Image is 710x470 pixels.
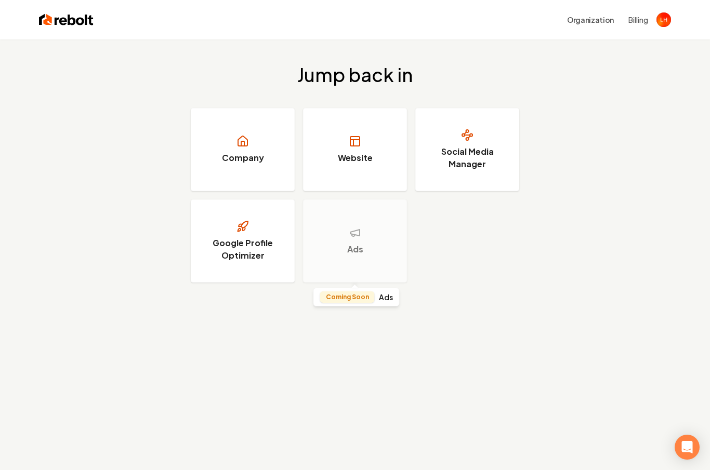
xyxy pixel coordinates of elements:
a: Social Media Manager [415,108,519,191]
img: Rebolt Logo [39,12,94,27]
h3: Company [222,152,264,164]
button: Organization [561,10,620,29]
img: Luis Hernandez [656,12,671,27]
button: Billing [628,15,648,25]
h3: Website [338,152,373,164]
h3: Google Profile Optimizer [204,237,282,262]
a: Google Profile Optimizer [191,199,295,283]
button: Open user button [656,12,671,27]
h3: Social Media Manager [428,145,506,170]
h4: Ads [379,293,393,301]
a: Company [191,108,295,191]
h2: Jump back in [297,64,413,85]
h3: Ads [347,243,363,256]
p: Coming Soon [326,293,369,301]
div: Open Intercom Messenger [675,435,700,460]
a: Website [303,108,407,191]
